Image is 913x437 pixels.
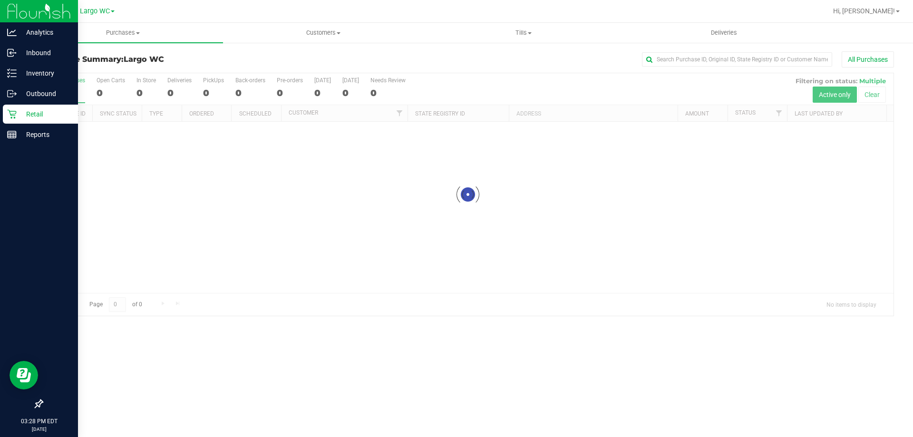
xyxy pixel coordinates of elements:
inline-svg: Retail [7,109,17,119]
span: Customers [223,29,423,37]
span: Hi, [PERSON_NAME]! [833,7,895,15]
h3: Purchase Summary: [42,55,326,64]
p: Outbound [17,88,74,99]
p: Retail [17,108,74,120]
p: [DATE] [4,426,74,433]
p: Inbound [17,47,74,58]
p: Analytics [17,27,74,38]
a: Customers [223,23,423,43]
span: Purchases [23,29,223,37]
span: Tills [424,29,623,37]
a: Deliveries [624,23,824,43]
button: All Purchases [842,51,894,68]
inline-svg: Reports [7,130,17,139]
p: Inventory [17,68,74,79]
span: Largo WC [124,55,164,64]
p: 03:28 PM EDT [4,417,74,426]
input: Search Purchase ID, Original ID, State Registry ID or Customer Name... [642,52,832,67]
inline-svg: Analytics [7,28,17,37]
span: Largo WC [80,7,110,15]
inline-svg: Inbound [7,48,17,58]
iframe: Resource center [10,361,38,389]
a: Tills [423,23,623,43]
inline-svg: Inventory [7,68,17,78]
a: Purchases [23,23,223,43]
span: Deliveries [698,29,750,37]
p: Reports [17,129,74,140]
inline-svg: Outbound [7,89,17,98]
